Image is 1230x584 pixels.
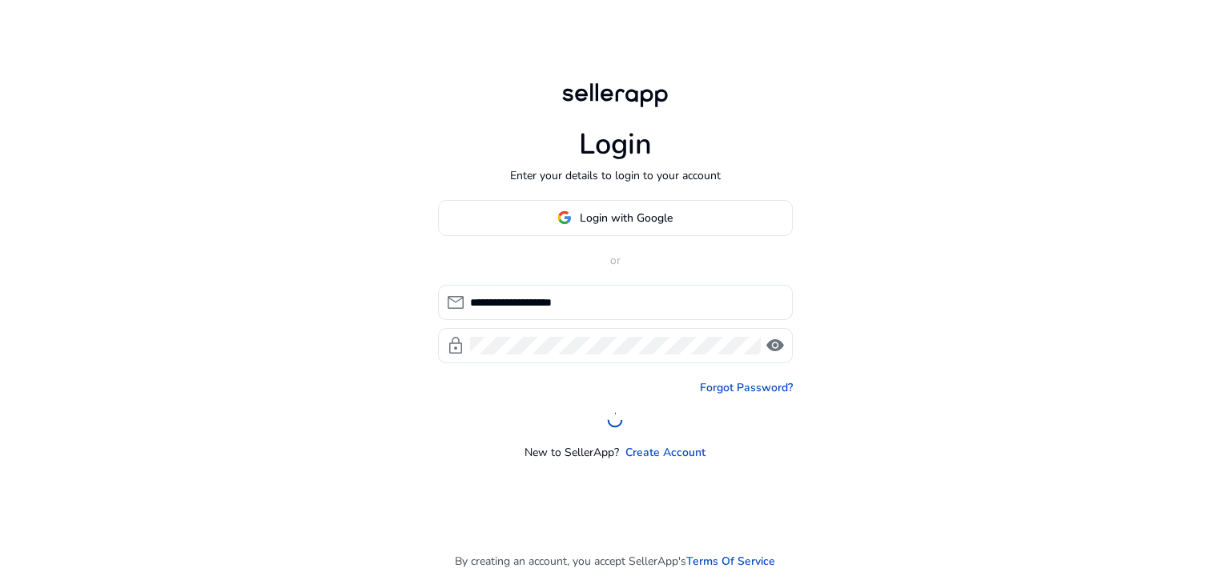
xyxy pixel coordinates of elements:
[438,252,793,269] p: or
[446,293,465,312] span: mail
[766,336,785,355] span: visibility
[579,127,652,162] h1: Login
[686,553,775,570] a: Terms Of Service
[438,200,793,236] button: Login with Google
[446,336,465,355] span: lock
[700,379,793,396] a: Forgot Password?
[557,210,572,225] img: google-logo.svg
[510,167,721,184] p: Enter your details to login to your account
[580,210,673,226] span: Login with Google
[625,444,705,461] a: Create Account
[525,444,619,461] p: New to SellerApp?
